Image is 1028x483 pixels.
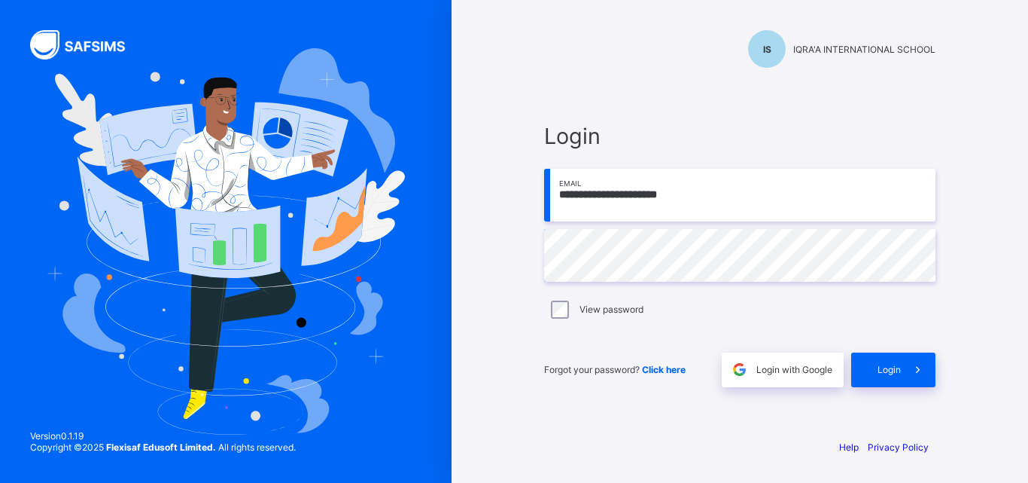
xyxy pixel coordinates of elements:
img: google.396cfc9801f0270233282035f929180a.svg [731,361,748,378]
span: Login [544,123,935,149]
span: Login [877,364,901,375]
a: Help [839,442,859,453]
a: Privacy Policy [868,442,929,453]
span: Forgot your password? [544,364,686,375]
img: Hero Image [47,48,405,434]
span: Copyright © 2025 All rights reserved. [30,442,296,453]
span: IS [763,44,771,55]
a: Click here [642,364,686,375]
img: SAFSIMS Logo [30,30,143,60]
span: Login with Google [756,364,832,375]
strong: Flexisaf Edusoft Limited. [106,442,216,453]
label: View password [579,304,643,315]
span: IQRA'A INTERNATIONAL SCHOOL [793,44,935,55]
span: Version 0.1.19 [30,430,296,442]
